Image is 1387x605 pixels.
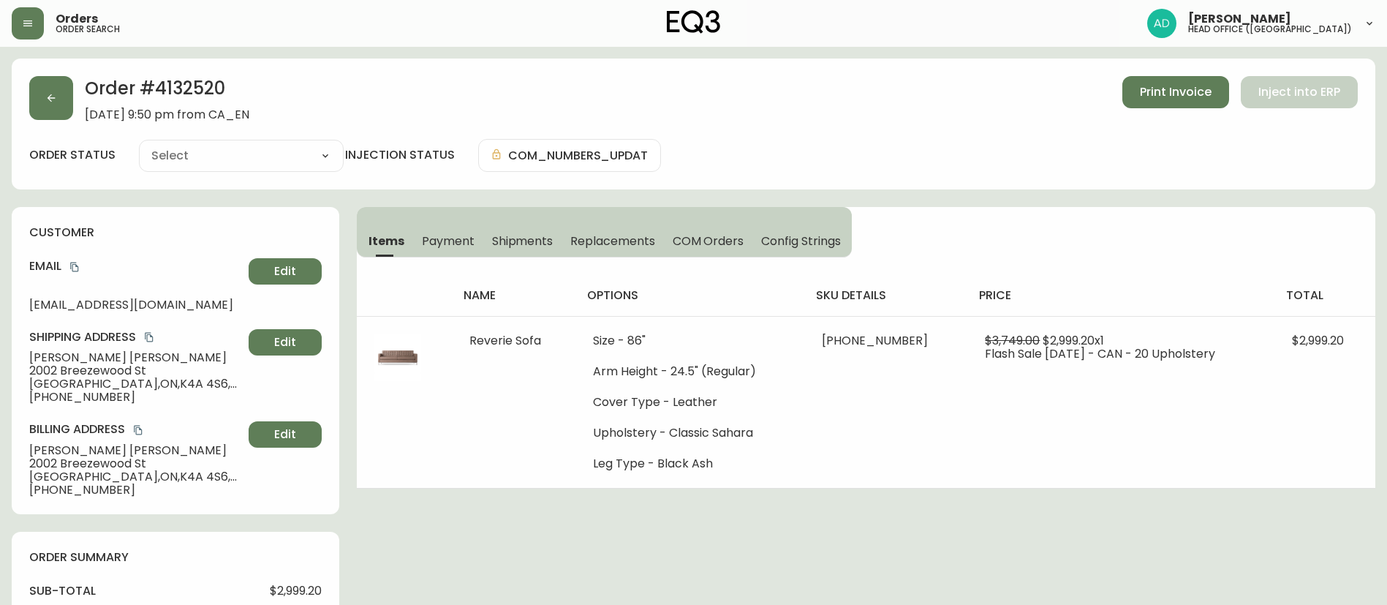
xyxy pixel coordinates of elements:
h4: customer [29,225,322,241]
button: Edit [249,329,322,356]
h4: Email [29,258,243,274]
span: [DATE] 9:50 pm from CA_EN [85,108,249,121]
button: Print Invoice [1122,76,1229,108]
span: [PHONE_NUMBER] [29,391,243,404]
span: 2002 Breezewood St [29,364,243,377]
span: [GEOGRAPHIC_DATA] , ON , K4A 4S6 , CA [29,377,243,391]
span: Items [369,233,404,249]
h4: order summary [29,549,322,565]
span: Edit [274,263,296,279]
h5: order search [56,25,120,34]
h4: name [464,288,564,304]
span: $2,999.20 [1292,332,1344,349]
h4: sku details [816,288,956,304]
span: Replacements [570,233,654,249]
span: Payment [422,233,475,249]
span: COM Orders [673,233,744,249]
span: [PHONE_NUMBER] [822,332,928,349]
li: Size - 86" [593,334,787,347]
span: [PERSON_NAME] [1188,13,1291,25]
span: [PERSON_NAME] [PERSON_NAME] [29,351,243,364]
img: logo [667,10,721,34]
span: Orders [56,13,98,25]
span: [PHONE_NUMBER] [29,484,243,497]
img: d8effa94dd6239b168051e3e8076aa0c [1147,9,1176,38]
h4: options [587,288,793,304]
button: copy [131,423,145,437]
span: Print Invoice [1140,84,1212,100]
span: [PERSON_NAME] [PERSON_NAME] [29,444,243,457]
h4: sub-total [29,583,96,599]
span: Config Strings [761,233,840,249]
button: Edit [249,421,322,448]
li: Leg Type - Black Ash [593,457,787,470]
span: [EMAIL_ADDRESS][DOMAIN_NAME] [29,298,243,312]
span: Edit [274,334,296,350]
li: Upholstery - Classic Sahara [593,426,787,440]
h4: injection status [345,147,455,163]
span: 2002 Breezewood St [29,457,243,470]
span: $2,999.20 [270,585,322,598]
label: order status [29,147,116,163]
button: copy [142,330,156,345]
h2: Order # 4132520 [85,76,249,108]
span: Reverie Sofa [469,332,541,349]
span: $2,999.20 x 1 [1043,332,1104,349]
img: 624625b8-02f1-4a83-b76d-195b6ea529a2.jpg [374,334,421,381]
span: Shipments [492,233,553,249]
h4: price [979,288,1263,304]
button: Edit [249,258,322,285]
h4: Billing Address [29,421,243,437]
span: Flash Sale [DATE] - CAN - 20 Upholstery [985,345,1215,362]
h5: head office ([GEOGRAPHIC_DATA]) [1188,25,1352,34]
h4: Shipping Address [29,329,243,345]
li: Arm Height - 24.5" (Regular) [593,365,787,378]
h4: total [1286,288,1364,304]
li: Cover Type - Leather [593,396,787,409]
span: Edit [274,426,296,443]
button: copy [67,260,82,274]
span: $3,749.00 [985,332,1040,349]
span: [GEOGRAPHIC_DATA] , ON , K4A 4S6 , CA [29,470,243,484]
